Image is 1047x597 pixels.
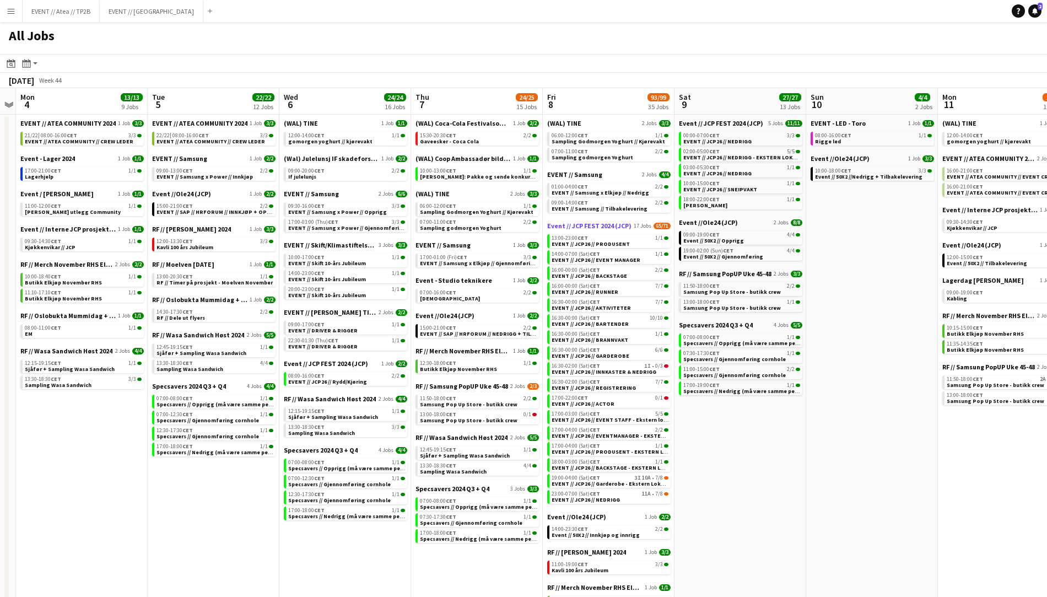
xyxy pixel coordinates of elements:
[420,138,479,145] span: Gaveesker - Coca Cola
[152,225,276,233] a: RF // [PERSON_NAME] 20241 Job3/3
[288,132,405,144] a: 12:00-14:00CET1/1gomorgen yoghurt // kjørevakt
[420,167,537,180] a: 10:00-13:00CET1/1[PERSON_NAME]: Pakke og sende konkurransepremier
[38,132,40,139] span: |
[1038,3,1043,10] span: 2
[973,167,983,174] span: CET
[811,154,870,163] span: Event //Ole24 (JCP)
[552,234,668,247] a: 13:00-23:00CET1/1EVENT // JCP26 // PRODUSENT
[947,219,983,225] span: 09:30-14:30
[683,170,752,177] span: EVENT // JCP26 // NEDRIGG
[420,224,501,232] span: Sampling godmorgen Yoghurt
[284,154,407,163] a: (Wal) Julelunsj IF skadeforsikring1 Job2/2
[815,132,932,144] a: 08:00-16:00CET1/1Rigge led
[25,208,121,216] span: Kasper utlegg Community
[25,138,133,145] span: EVENT // ATEA COMMUNITY // CREW LEDER
[20,225,144,260] div: Event // Interne JCP prosjekter 20241 Job1/109:30-14:30CET1/1Kjøkkenvikar // JCP
[392,133,400,138] span: 1/1
[288,219,338,225] span: 17:00-03:00 (Thu)
[152,190,211,198] span: Event //Ole24 (JCP)
[264,155,276,162] span: 2/2
[547,222,671,513] div: Event // JCP FEST 2024 (JCP)17 Jobs65/7113:00-23:00CET1/1EVENT // JCP26 // PRODUSENT14:00-07:00 (...
[152,154,276,190] div: EVENT // Samsung1 Job2/209:00-13:00CET2/2EVENT // Samsung x Power // Innkjøp
[815,173,922,180] span: Event // 50X2 //Nedrigg + Tilbakelevering
[787,232,795,238] span: 4/4
[709,180,720,187] span: CET
[381,120,393,127] span: 1 Job
[709,148,720,155] span: CET
[547,222,671,230] a: Event // JCP FEST 2024 (JCP)17 Jobs65/71
[973,132,983,139] span: CET
[396,242,407,249] span: 3/3
[446,132,456,139] span: CET
[415,154,539,163] a: (WAL) Coop Ambassadør bildebank 20241 Job1/1
[683,196,800,208] a: 18:00-22:00CET1/1[PERSON_NAME]
[100,1,203,22] button: EVENT // [GEOGRAPHIC_DATA]
[260,203,268,209] span: 2/2
[284,154,407,190] div: (Wal) Julelunsj IF skadeforsikring1 Job2/209:00-20:00CET2/2If julelunjs
[152,225,276,260] div: RF // [PERSON_NAME] 20241 Job3/312:00-13:30CET3/3Kavli 100 års Jubileum
[415,241,539,276] div: EVENT // Samsung1 Job3/317:00-01:00 (Fri)CET3/3EVENT // Samsung x Elkjøp // Gjennomføring
[25,133,40,138] span: 21/22
[513,155,525,162] span: 1 Job
[156,133,171,138] span: 22/22
[683,186,757,193] span: EVENT // JCP26 // SNEIPVAKT
[250,120,262,127] span: 1 Job
[552,200,588,206] span: 09:00-14:00
[156,202,273,215] a: 15:00-21:00CET2/2EVENT // SAP // HRFORUM // INNKJØP + OPPRIGG
[284,190,339,198] span: EVENT // Samsung
[655,235,663,241] span: 1/1
[392,168,400,174] span: 2/2
[552,154,633,161] span: Sampling godmorgen Yoghurt
[415,119,539,154] div: (WAL) Coca-Cola Festivalsommer1 Job2/215:30-20:30CET2/2Gaveesker - Coca Cola
[415,154,539,190] div: (WAL) Coop Ambassadør bildebank 20241 Job1/110:00-13:00CET1/1[PERSON_NAME]: Pakke og sende konkur...
[655,184,663,190] span: 2/2
[182,167,193,174] span: CET
[20,190,144,225] div: Event / [PERSON_NAME]1 Job1/111:00-12:00CET1/1[PERSON_NAME] utlegg Community
[156,208,284,216] span: EVENT // SAP // HRFORUM // INNKJØP + OPPRIGG
[513,242,525,249] span: 1 Job
[152,119,276,154] div: EVENT // ATEA COMMUNITY 20241 Job3/322/22|08:00-16:00CET3/3EVENT // ATEA COMMUNITY // CREW LEDER
[41,133,77,138] span: 08:00-16:00
[284,190,407,241] div: EVENT // Samsung2 Jobs6/609:30-16:00CET3/3EVENT // Samsung x Power // Opprigg17:00-03:00 (Thu)CET...
[683,232,720,238] span: 09:00-19:00
[25,167,142,180] a: 17:00-21:00CET1/1Lagerhjelp
[51,167,61,174] span: CET
[132,120,144,127] span: 3/3
[787,197,795,202] span: 1/1
[152,190,276,198] a: Event //Ole24 (JCP)1 Job2/2
[25,203,61,209] span: 11:00-12:00
[20,154,144,190] div: Event - Lager 20241 Job1/117:00-21:00CET1/1Lagerhjelp
[947,133,983,138] span: 12:00-14:00
[947,168,983,174] span: 16:00-21:00
[942,241,1001,249] span: Event //Ole24 (JCP)
[260,239,268,244] span: 3/3
[156,173,253,180] span: EVENT // Samsung x Power // Innkjøp
[23,1,100,22] button: EVENT // Atea // TP2B
[683,133,720,138] span: 00:00-07:00
[420,202,537,215] a: 06:00-12:00CET1/1Sampling Godmorgen Yoghurt // Kjørevakt
[25,168,61,174] span: 17:00-21:00
[787,149,795,154] span: 5/5
[128,239,136,244] span: 1/1
[392,203,400,209] span: 3/3
[527,120,539,127] span: 2/2
[679,119,802,127] a: Event // JCP FEST 2024 (JCP)5 Jobs11/11
[264,191,276,197] span: 2/2
[547,222,632,230] span: Event // JCP FEST 2024 (JCP)
[284,190,407,198] a: EVENT // Samsung2 Jobs6/6
[198,132,209,139] span: CET
[420,132,537,144] a: 15:30-20:30CET2/2Gaveesker - Coca Cola
[552,133,588,138] span: 06:00-12:00
[815,168,851,174] span: 10:00-18:00
[523,219,531,225] span: 2/2
[51,202,61,209] span: CET
[396,191,407,197] span: 6/6
[264,226,276,233] span: 3/3
[634,223,651,229] span: 17 Jobs
[578,132,588,139] span: CET
[683,164,800,176] a: 03:00-05:30CET1/1EVENT // JCP26 // NEDRIGG
[709,164,720,171] span: CET
[156,244,213,251] span: Kavli 100 års Jubileum
[942,154,1035,163] span: EVENT // ATEA COMMUNITY 2024
[947,138,1031,145] span: gomorgen yoghurt // kjørevakt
